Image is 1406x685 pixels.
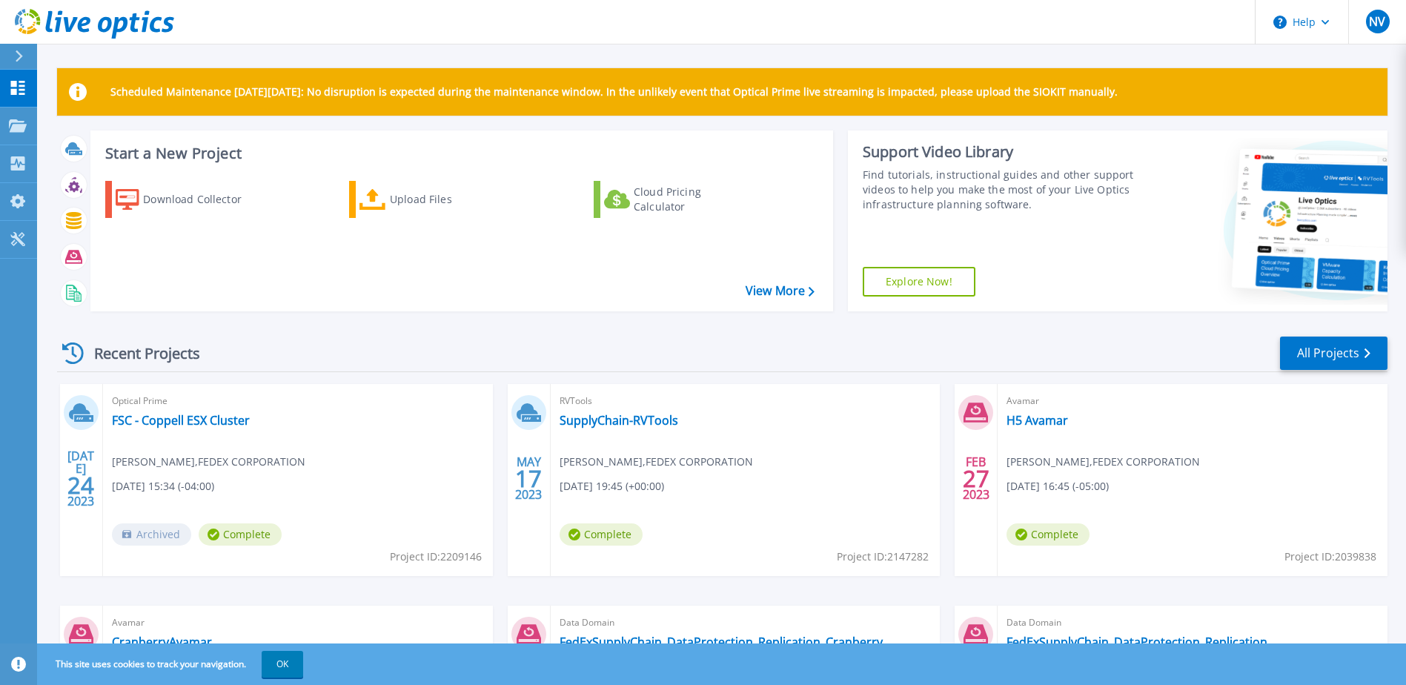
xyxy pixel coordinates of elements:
[41,651,303,678] span: This site uses cookies to track your navigation.
[110,86,1118,98] p: Scheduled Maintenance [DATE][DATE]: No disruption is expected during the maintenance window. In t...
[837,549,929,565] span: Project ID: 2147282
[57,335,220,371] div: Recent Projects
[349,181,514,218] a: Upload Files
[863,168,1138,212] div: Find tutorials, instructional guides and other support videos to help you make the most of your L...
[514,451,543,506] div: MAY 2023
[560,523,643,546] span: Complete
[112,454,305,470] span: [PERSON_NAME] , FEDEX CORPORATION
[112,615,484,631] span: Avamar
[105,181,271,218] a: Download Collector
[515,472,542,485] span: 17
[594,181,759,218] a: Cloud Pricing Calculator
[1284,549,1376,565] span: Project ID: 2039838
[112,413,250,428] a: FSC - Coppell ESX Cluster
[1280,337,1387,370] a: All Projects
[746,284,815,298] a: View More
[1369,16,1385,27] span: NV
[634,185,752,214] div: Cloud Pricing Calculator
[560,478,664,494] span: [DATE] 19:45 (+00:00)
[1007,413,1068,428] a: H5 Avamar
[1007,523,1090,546] span: Complete
[67,451,95,506] div: [DATE] 2023
[863,267,975,297] a: Explore Now!
[560,454,753,470] span: [PERSON_NAME] , FEDEX CORPORATION
[199,523,282,546] span: Complete
[560,393,932,409] span: RVTools
[1007,393,1379,409] span: Avamar
[962,451,990,506] div: FEB 2023
[560,413,678,428] a: SupplyChain-RVTools
[863,142,1138,162] div: Support Video Library
[390,549,482,565] span: Project ID: 2209146
[143,185,262,214] div: Download Collector
[112,523,191,546] span: Archived
[1007,635,1267,649] a: FedExSupplyChain_DataProtection_Replication
[560,635,883,649] a: FedExSupplyChain_DataProtection_Replication_Cranberry
[560,615,932,631] span: Data Domain
[105,145,814,162] h3: Start a New Project
[390,185,508,214] div: Upload Files
[963,472,989,485] span: 27
[1007,615,1379,631] span: Data Domain
[262,651,303,678] button: OK
[1007,478,1109,494] span: [DATE] 16:45 (-05:00)
[112,478,214,494] span: [DATE] 15:34 (-04:00)
[67,479,94,492] span: 24
[1007,454,1200,470] span: [PERSON_NAME] , FEDEX CORPORATION
[112,393,484,409] span: Optical Prime
[112,635,212,649] a: CranberryAvamar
